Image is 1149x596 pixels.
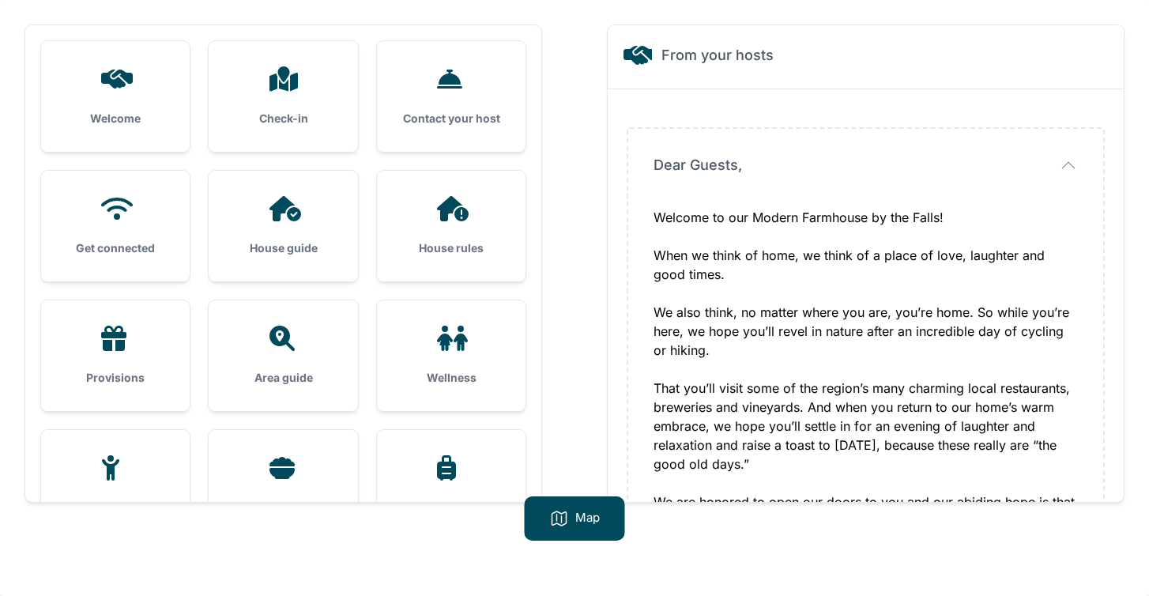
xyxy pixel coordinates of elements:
[66,111,164,126] h3: Welcome
[41,300,190,411] a: Provisions
[402,111,500,126] h3: Contact your host
[234,500,332,515] h3: Places to eat
[234,111,332,126] h3: Check-in
[377,171,526,281] a: House rules
[575,509,600,528] p: Map
[41,430,190,541] a: Kids attractions
[402,240,500,256] h3: House rules
[234,370,332,386] h3: Area guide
[377,300,526,411] a: Wellness
[661,44,774,66] h2: From your hosts
[209,300,357,411] a: Area guide
[377,430,526,541] a: Check-out
[66,240,164,256] h3: Get connected
[377,41,526,152] a: Contact your host
[66,370,164,386] h3: Provisions
[66,500,164,515] h3: Kids attractions
[41,171,190,281] a: Get connected
[402,370,500,386] h3: Wellness
[402,500,500,515] h3: Check-out
[209,430,357,541] a: Places to eat
[654,154,1078,176] button: Dear Guests,
[234,240,332,256] h3: House guide
[209,171,357,281] a: House guide
[41,41,190,152] a: Welcome
[654,154,742,176] span: Dear Guests,
[209,41,357,152] a: Check-in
